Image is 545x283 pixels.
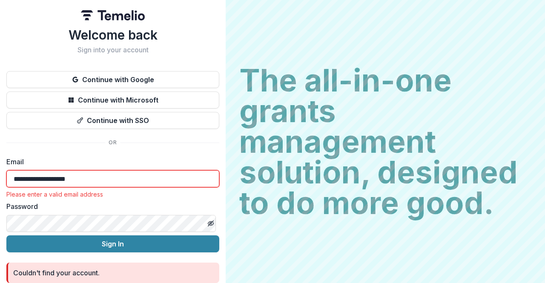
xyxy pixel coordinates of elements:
h2: Sign into your account [6,46,219,54]
label: Password [6,201,214,212]
img: Temelio [81,10,145,20]
button: Toggle password visibility [204,217,218,230]
label: Email [6,157,214,167]
div: Couldn't find your account. [13,268,100,278]
button: Continue with SSO [6,112,219,129]
div: Please enter a valid email address [6,191,219,198]
button: Continue with Microsoft [6,91,219,109]
h1: Welcome back [6,27,219,43]
button: Continue with Google [6,71,219,88]
button: Sign In [6,235,219,252]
